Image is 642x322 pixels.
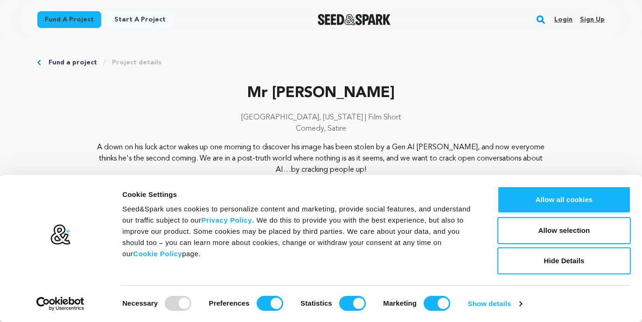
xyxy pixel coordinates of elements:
[50,224,71,245] img: logo
[580,12,605,27] a: Sign up
[37,58,605,67] div: Breadcrumb
[300,299,332,307] strong: Statistics
[49,58,97,67] a: Fund a project
[37,82,605,105] p: Mr [PERSON_NAME]
[133,250,182,258] a: Cookie Policy
[122,203,476,259] div: Seed&Spark uses cookies to personalize content and marketing, provide social features, and unders...
[112,58,161,67] a: Project details
[209,299,250,307] strong: Preferences
[497,247,631,274] button: Hide Details
[497,217,631,244] button: Allow selection
[318,14,391,25] a: Seed&Spark Homepage
[383,299,417,307] strong: Marketing
[37,123,605,134] p: Comedy, Satire
[318,14,391,25] img: Seed&Spark Logo Dark Mode
[554,12,572,27] a: Login
[107,11,173,28] a: Start a project
[122,189,476,200] div: Cookie Settings
[202,216,252,224] a: Privacy Policy
[122,299,158,307] strong: Necessary
[37,11,101,28] a: Fund a project
[37,112,605,123] p: [GEOGRAPHIC_DATA], [US_STATE] | Film Short
[94,142,548,175] p: A down on his luck actor wakes up one morning to discover his image has been stolen by a Gen AI [...
[20,297,101,311] a: Usercentrics Cookiebot - opens in a new window
[497,186,631,213] button: Allow all cookies
[468,297,522,311] a: Show details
